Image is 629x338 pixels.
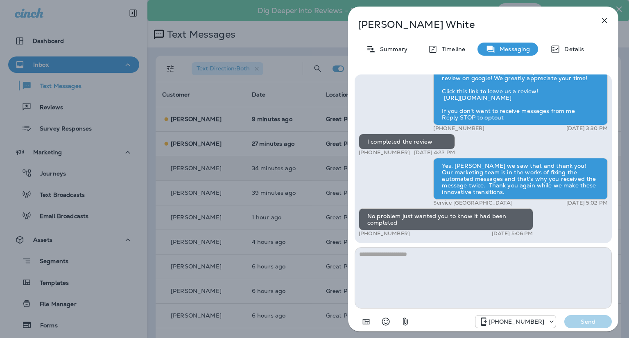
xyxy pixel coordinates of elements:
[359,230,410,237] p: [PHONE_NUMBER]
[359,208,533,230] div: No problem just wanted you to know it had been completed
[359,149,410,156] p: [PHONE_NUMBER]
[438,46,465,52] p: Timeline
[492,230,533,237] p: [DATE] 5:06 PM
[433,200,513,206] p: Service [GEOGRAPHIC_DATA]
[560,46,584,52] p: Details
[566,200,608,206] p: [DATE] 5:02 PM
[414,149,455,156] p: [DATE] 4:22 PM
[378,313,394,330] button: Select an emoji
[376,46,407,52] p: Summary
[475,317,556,327] div: +1 (918) 203-8556
[358,313,374,330] button: Add in a premade template
[496,46,530,52] p: Messaging
[433,158,608,200] div: Yes, [PERSON_NAME] we saw that and thank you! Our marketing team is in the works of fixing the au...
[489,318,544,325] p: [PHONE_NUMBER]
[433,44,608,125] div: Hello [PERSON_NAME], Hope all is well! This is [PERSON_NAME] at [GEOGRAPHIC_DATA] Tire & Auto Car...
[358,19,581,30] p: [PERSON_NAME] White
[359,134,455,149] div: I completed the review
[566,125,608,132] p: [DATE] 3:30 PM
[433,125,484,132] p: [PHONE_NUMBER]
